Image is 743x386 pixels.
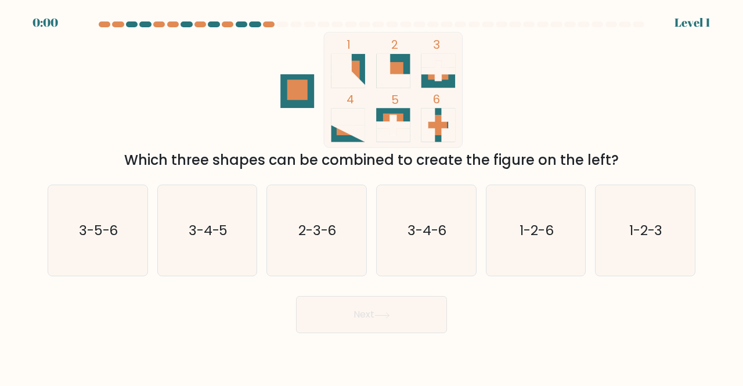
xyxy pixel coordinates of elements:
tspan: 5 [391,92,399,108]
div: Which three shapes can be combined to create the figure on the left? [55,150,688,171]
tspan: 6 [433,91,440,107]
tspan: 4 [347,91,354,107]
text: 1-2-3 [629,221,663,240]
tspan: 2 [391,37,398,53]
div: Level 1 [675,14,710,31]
button: Next [296,296,447,333]
text: 1-2-6 [520,221,554,240]
tspan: 3 [433,37,440,53]
text: 3-4-5 [189,221,228,240]
div: 0:00 [33,14,58,31]
text: 3-4-6 [407,221,447,240]
text: 2-3-6 [298,221,337,240]
text: 3-5-6 [79,221,118,240]
tspan: 1 [347,37,351,53]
